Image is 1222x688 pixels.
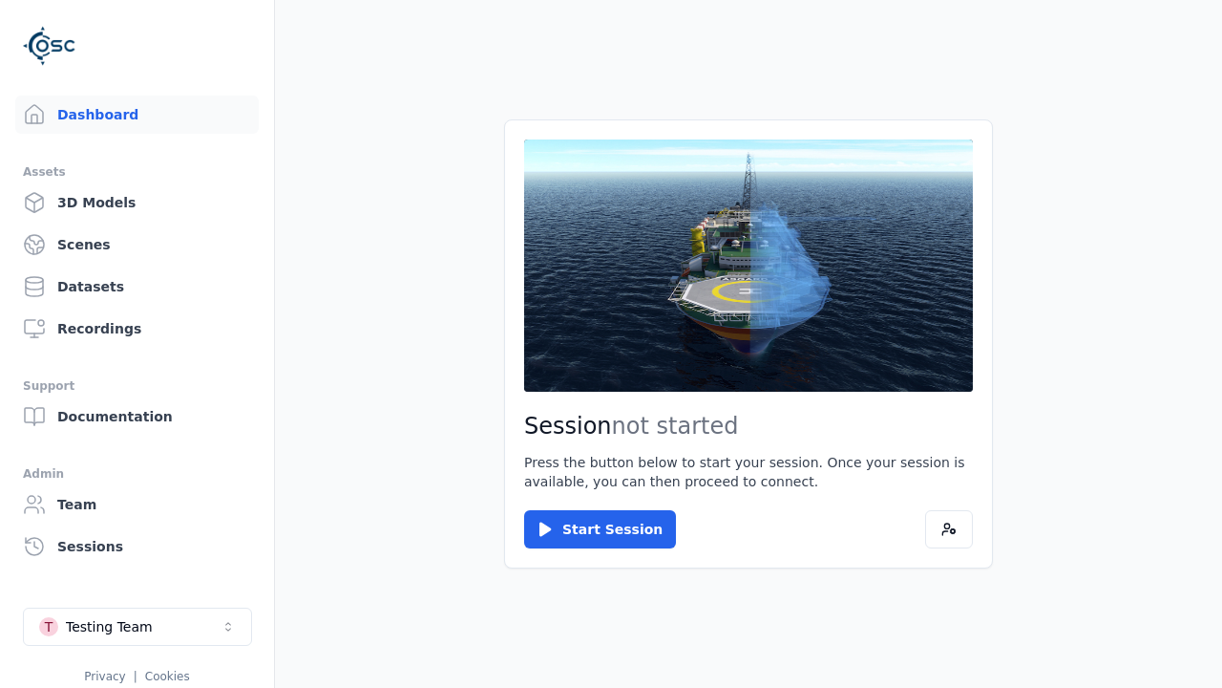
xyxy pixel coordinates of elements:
a: Documentation [15,398,259,436]
div: Assets [23,161,251,183]
a: Team [15,485,259,524]
button: Start Session [524,510,676,548]
p: Press the button below to start your session. Once your session is available, you can then procee... [524,453,973,491]
a: Sessions [15,527,259,566]
div: Testing Team [66,617,153,636]
a: Recordings [15,310,259,348]
a: 3D Models [15,183,259,222]
a: Cookies [145,670,190,683]
span: | [134,670,137,683]
a: Privacy [84,670,125,683]
img: Logo [23,19,76,73]
h2: Session [524,411,973,441]
div: Support [23,375,251,398]
button: Select a workspace [23,608,252,646]
div: Admin [23,462,251,485]
a: Datasets [15,268,259,306]
a: Scenes [15,226,259,264]
a: Dashboard [15,96,259,134]
span: not started [612,413,739,440]
div: T [39,617,58,636]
